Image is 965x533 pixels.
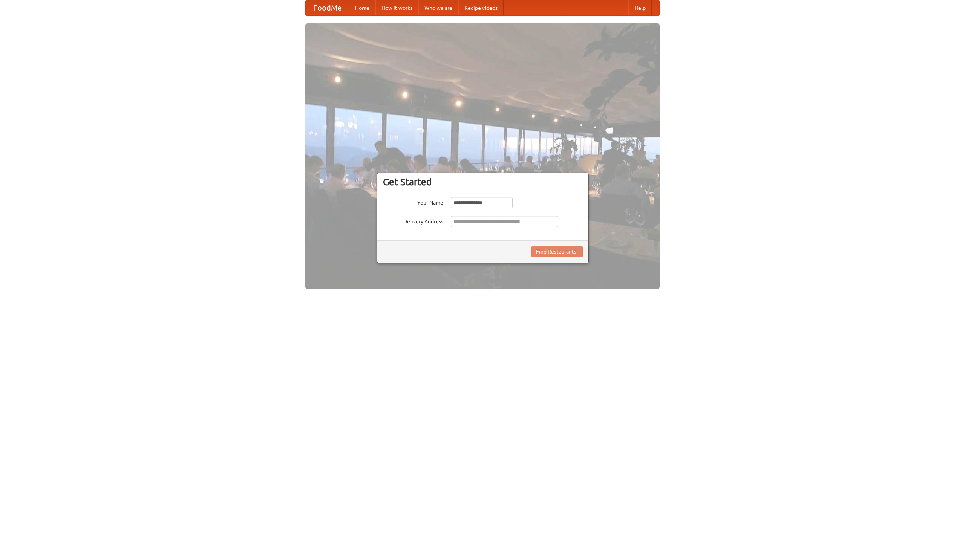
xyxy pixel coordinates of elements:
a: How it works [375,0,418,15]
label: Delivery Address [383,216,443,225]
label: Your Name [383,197,443,206]
h3: Get Started [383,176,583,188]
a: Who we are [418,0,458,15]
button: Find Restaurants! [531,246,583,257]
a: FoodMe [306,0,349,15]
a: Recipe videos [458,0,504,15]
a: Help [628,0,652,15]
a: Home [349,0,375,15]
